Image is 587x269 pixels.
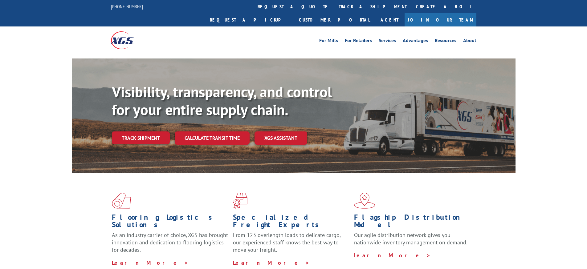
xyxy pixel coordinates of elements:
img: xgs-icon-total-supply-chain-intelligence-red [112,193,131,209]
a: About [463,38,476,45]
a: Learn More > [354,252,431,259]
a: Resources [435,38,456,45]
b: Visibility, transparency, and control for your entire supply chain. [112,82,332,119]
img: xgs-icon-focused-on-flooring-red [233,193,247,209]
a: Advantages [403,38,428,45]
a: Services [379,38,396,45]
a: [PHONE_NUMBER] [111,3,143,10]
h1: Flooring Logistics Solutions [112,214,228,231]
span: As an industry carrier of choice, XGS has brought innovation and dedication to flooring logistics... [112,231,228,253]
span: Our agile distribution network gives you nationwide inventory management on demand. [354,231,467,246]
a: XGS ASSISTANT [255,131,307,145]
a: Join Our Team [405,13,476,26]
a: Calculate transit time [175,131,250,145]
a: Track shipment [112,131,170,144]
a: Customer Portal [294,13,374,26]
a: Learn More > [233,259,310,266]
a: Request a pickup [205,13,294,26]
a: For Retailers [345,38,372,45]
img: xgs-icon-flagship-distribution-model-red [354,193,375,209]
p: From 123 overlength loads to delicate cargo, our experienced staff knows the best way to move you... [233,231,349,259]
h1: Flagship Distribution Model [354,214,471,231]
a: For Mills [319,38,338,45]
h1: Specialized Freight Experts [233,214,349,231]
a: Agent [374,13,405,26]
a: Learn More > [112,259,189,266]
